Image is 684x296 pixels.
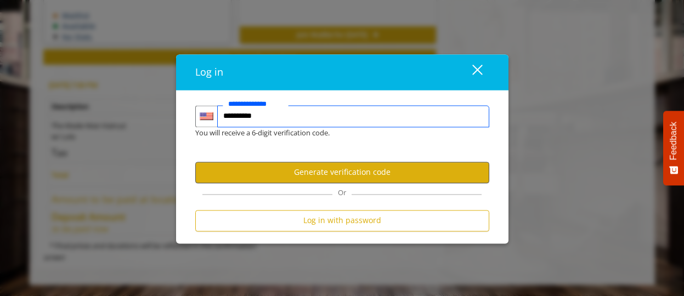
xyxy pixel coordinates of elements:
[195,210,489,231] button: Log in with password
[332,187,352,197] span: Or
[195,162,489,183] button: Generate verification code
[187,127,481,139] div: You will receive a 6-digit verification code.
[669,122,679,160] span: Feedback
[195,105,217,127] div: Country
[460,64,482,81] div: close dialog
[195,65,223,78] span: Log in
[663,111,684,185] button: Feedback - Show survey
[452,61,489,83] button: close dialog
